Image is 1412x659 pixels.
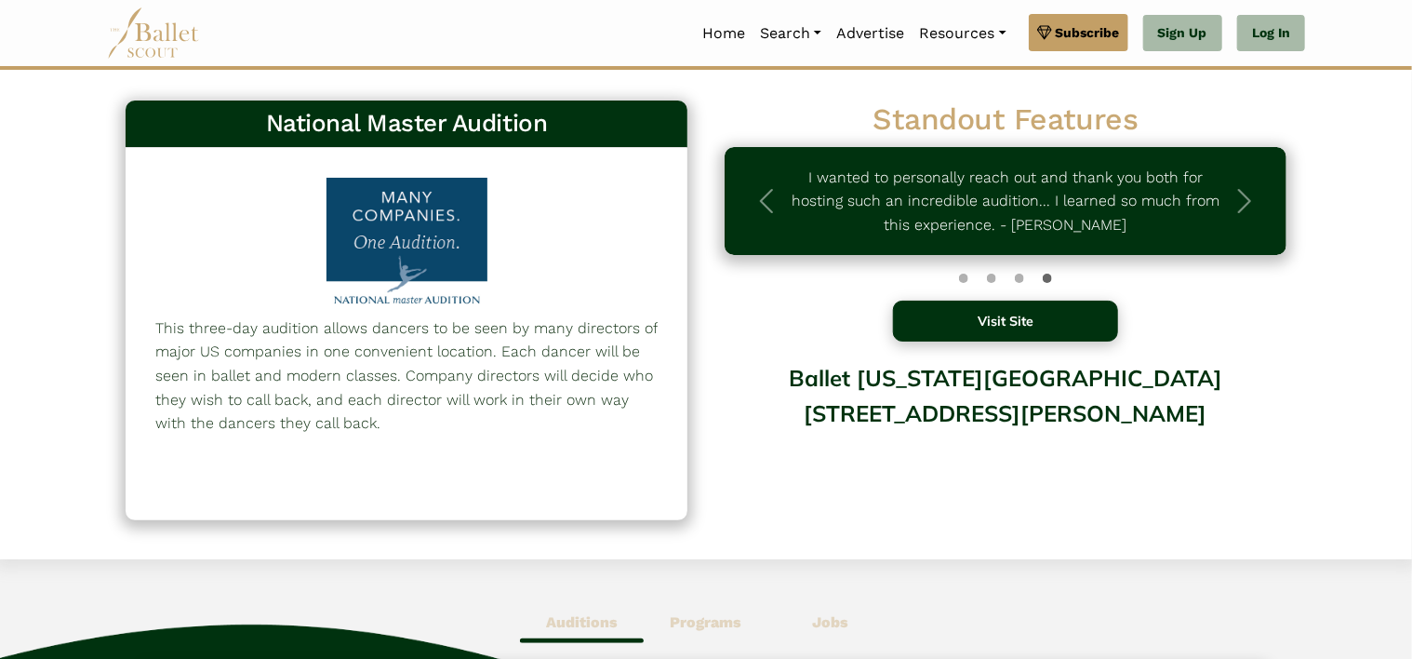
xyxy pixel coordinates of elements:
b: Auditions [546,613,618,631]
h2: Standout Features [725,101,1286,140]
button: Slide 2 [1015,264,1024,292]
button: Visit Site [893,301,1118,342]
a: Subscribe [1029,14,1128,51]
div: Ballet [US_STATE][GEOGRAPHIC_DATA][STREET_ADDRESS][PERSON_NAME] [725,351,1286,501]
a: Resources [912,14,1013,53]
a: Advertise [829,14,912,53]
button: Slide 0 [959,264,968,292]
a: Sign Up [1143,15,1222,52]
a: Search [753,14,829,53]
button: Slide 1 [987,264,996,292]
b: Jobs [812,613,848,631]
a: Home [695,14,753,53]
b: Programs [670,613,741,631]
a: Log In [1237,15,1305,52]
h3: National Master Audition [140,108,673,140]
button: Slide 3 [1043,264,1052,292]
span: Subscribe [1056,22,1120,43]
img: gem.svg [1037,22,1052,43]
p: I wanted to personally reach out and thank you both for hosting such an incredible audition... I ... [790,166,1221,237]
p: This three-day audition allows dancers to be seen by many directors of major US companies in one ... [155,316,658,436]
